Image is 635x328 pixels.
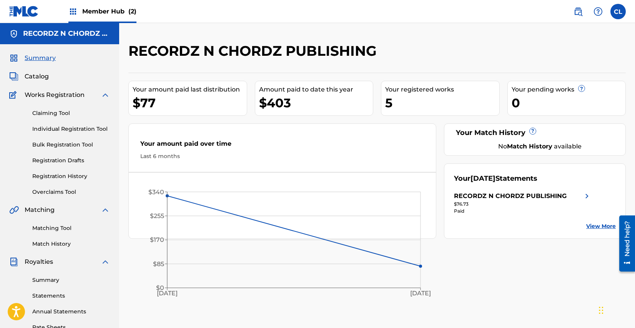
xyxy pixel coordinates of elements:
div: $403 [259,94,373,112]
iframe: Resource Center [613,213,635,275]
img: Summary [9,53,18,63]
span: Royalties [25,257,53,266]
img: right chevron icon [582,191,592,201]
a: Matching Tool [32,224,110,232]
div: 5 [385,94,499,112]
img: Matching [9,205,19,215]
span: ? [578,85,585,92]
a: Registration History [32,172,110,180]
div: Your Match History [454,128,616,138]
img: expand [101,257,110,266]
span: Member Hub [82,7,136,16]
h5: RECORDZ N CHORDZ PUBLISHING [23,29,110,38]
a: Bulk Registration Tool [32,141,110,149]
img: expand [101,205,110,215]
div: No available [464,142,616,151]
h2: RECORDZ N CHORDZ PUBLISHING [128,42,381,60]
a: Public Search [570,4,586,19]
div: Drag [599,299,603,322]
div: $77 [133,94,247,112]
div: Amount paid to date this year [259,85,373,94]
a: Overclaims Tool [32,188,110,196]
tspan: $85 [153,260,164,268]
a: CatalogCatalog [9,72,49,81]
div: Help [590,4,606,19]
iframe: Chat Widget [597,291,635,328]
img: Royalties [9,257,18,266]
a: Summary [32,276,110,284]
span: Catalog [25,72,49,81]
img: MLC Logo [9,6,39,17]
div: $76.73 [454,201,592,208]
a: RECORDZ N CHORDZ PUBLISHINGright chevron icon$76.73Paid [454,191,592,215]
div: Your Statements [454,173,537,184]
span: [DATE] [470,174,495,183]
tspan: $170 [150,236,164,243]
tspan: $255 [150,212,164,220]
img: expand [101,90,110,100]
tspan: [DATE] [410,290,431,297]
div: Your pending works [512,85,626,94]
span: ? [530,128,536,134]
a: Registration Drafts [32,157,110,165]
div: Paid [454,208,592,215]
div: User Menu [610,4,626,19]
div: 0 [512,94,626,112]
img: search [573,7,583,16]
div: Your amount paid last distribution [133,85,247,94]
a: Individual Registration Tool [32,125,110,133]
a: View More [586,222,616,230]
a: Claiming Tool [32,109,110,117]
span: (2) [128,8,136,15]
div: Last 6 months [140,152,424,160]
tspan: [DATE] [157,290,178,297]
img: Catalog [9,72,18,81]
img: Accounts [9,29,18,38]
img: help [593,7,603,16]
a: Annual Statements [32,308,110,316]
a: Statements [32,292,110,300]
img: Works Registration [9,90,19,100]
img: Top Rightsholders [68,7,78,16]
span: Matching [25,205,55,215]
div: RECORDZ N CHORDZ PUBLISHING [454,191,567,201]
span: Summary [25,53,56,63]
div: Your registered works [385,85,499,94]
tspan: $0 [156,284,164,291]
tspan: $340 [148,188,164,196]
a: Match History [32,240,110,248]
span: Works Registration [25,90,85,100]
strong: Match History [507,143,552,150]
div: Your amount paid over time [140,139,424,152]
a: SummarySummary [9,53,56,63]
